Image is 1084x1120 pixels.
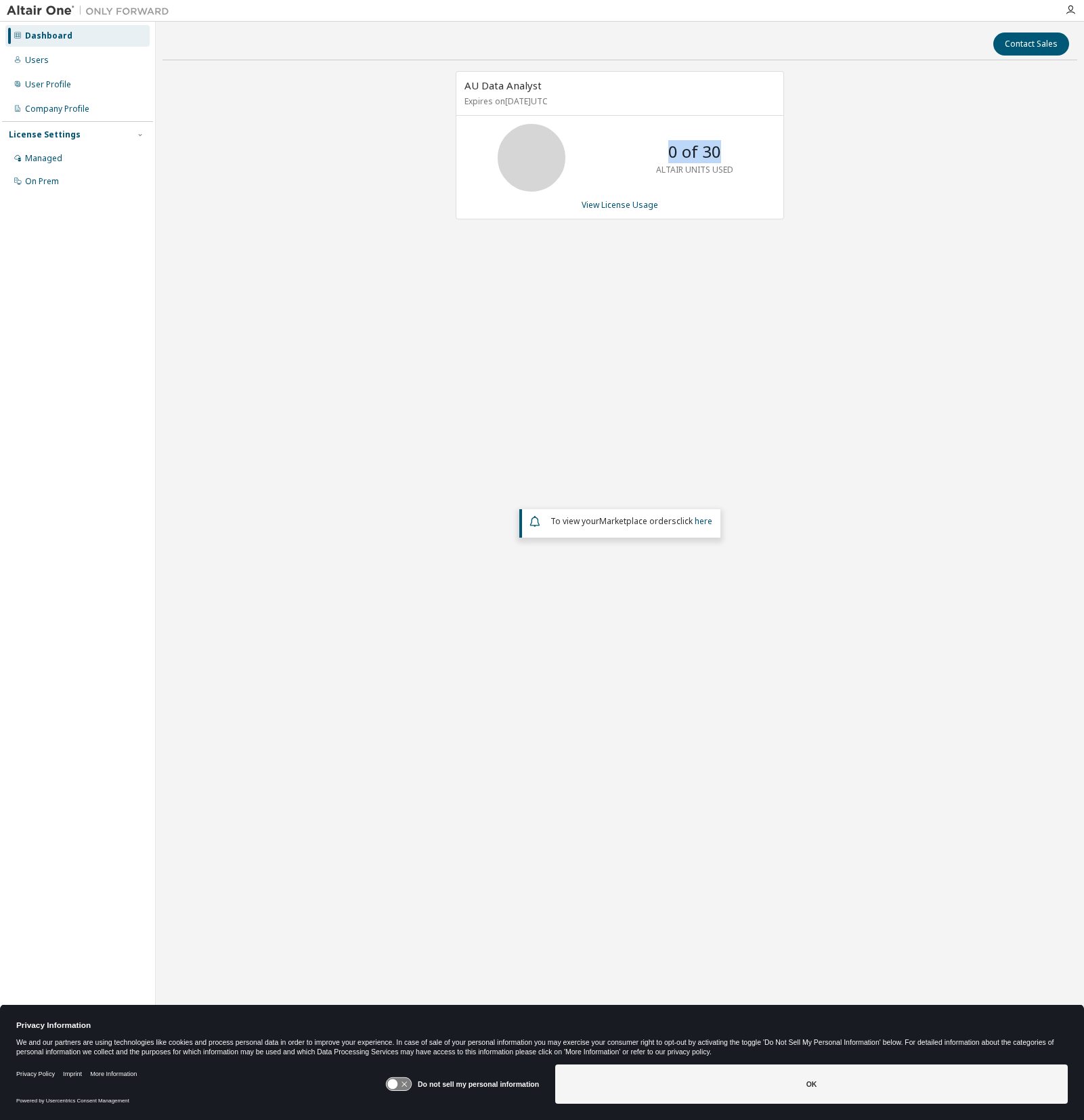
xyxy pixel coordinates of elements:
a: here [695,515,712,527]
div: Users [25,55,49,66]
div: License Settings [9,129,81,140]
div: User Profile [25,79,71,90]
span: AU Data Analyst [464,79,542,92]
p: 0 of 30 [668,140,721,163]
img: Altair One [7,4,176,18]
p: ALTAIR UNITS USED [656,164,733,175]
div: On Prem [25,176,59,187]
div: Dashboard [25,30,72,41]
button: Contact Sales [993,33,1069,56]
em: Marketplace orders [599,515,676,527]
div: Company Profile [25,104,89,114]
p: Expires on [DATE] UTC [464,95,772,107]
div: Managed [25,153,62,164]
span: To view your click [550,515,712,527]
a: View License Usage [582,199,658,211]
